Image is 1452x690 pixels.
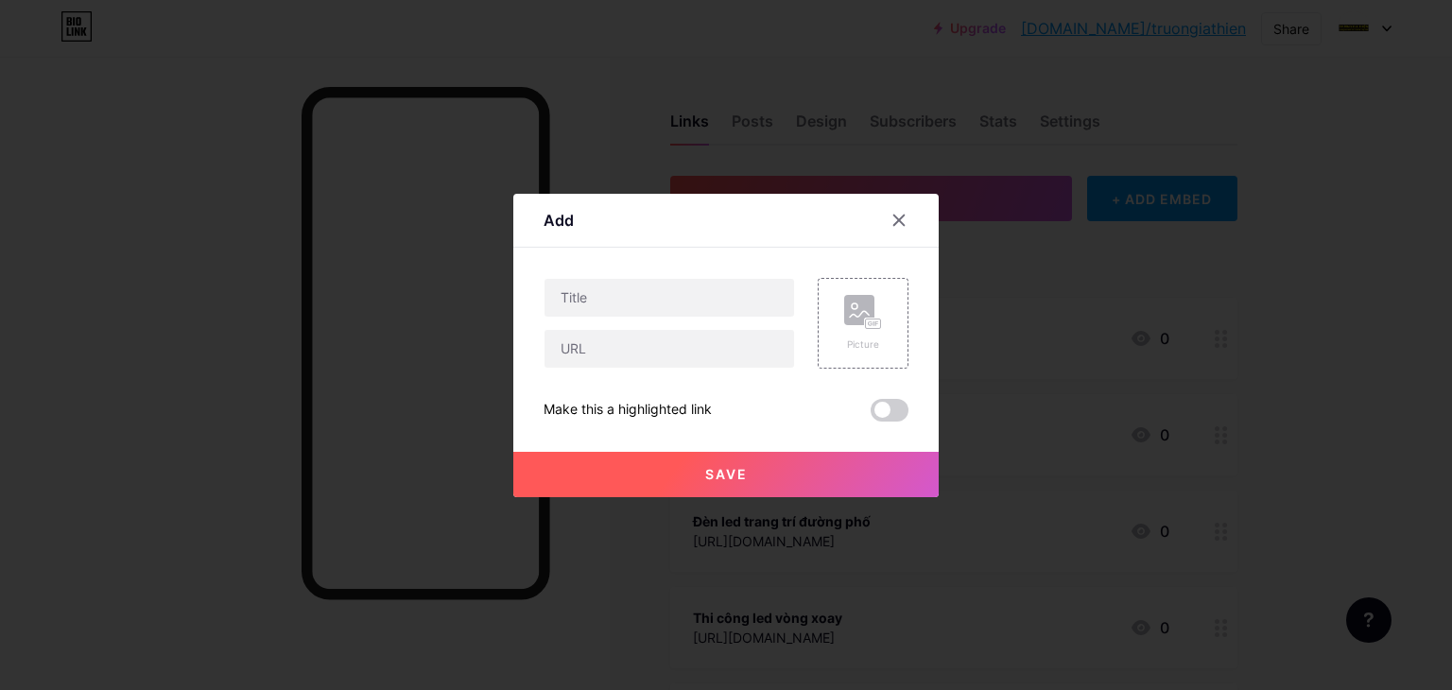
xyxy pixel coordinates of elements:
button: Save [513,452,939,497]
input: URL [544,330,794,368]
span: Save [705,466,748,482]
div: Picture [844,337,882,352]
div: Make this a highlighted link [544,399,712,422]
div: Add [544,209,574,232]
input: Title [544,279,794,317]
